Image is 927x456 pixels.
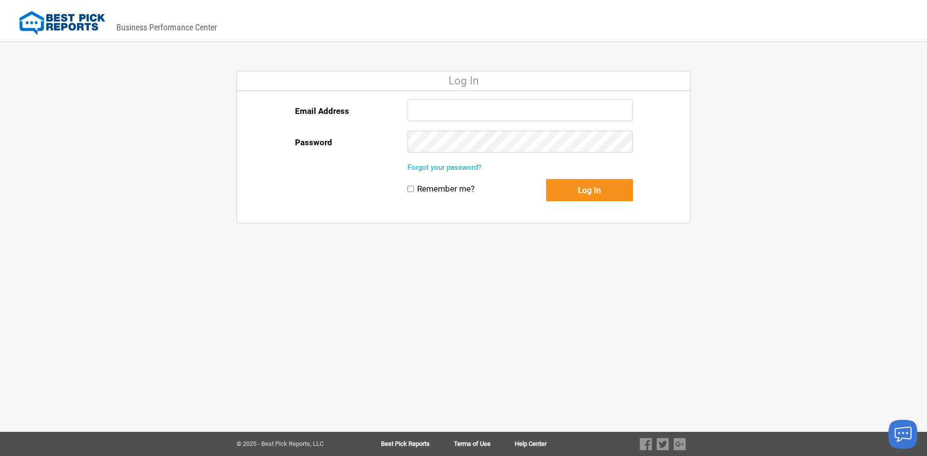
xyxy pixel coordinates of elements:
[417,184,475,194] label: Remember me?
[237,441,350,447] div: © 2025 - Best Pick Reports, LLC
[295,99,349,123] label: Email Address
[295,131,332,154] label: Password
[237,71,690,91] div: Log In
[515,441,547,447] a: Help Center
[381,441,454,447] a: Best Pick Reports
[19,11,105,35] img: Best Pick Reports Logo
[454,441,515,447] a: Terms of Use
[546,179,633,201] button: Log In
[888,420,917,449] button: Launch chat
[407,163,481,172] a: Forgot your password?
